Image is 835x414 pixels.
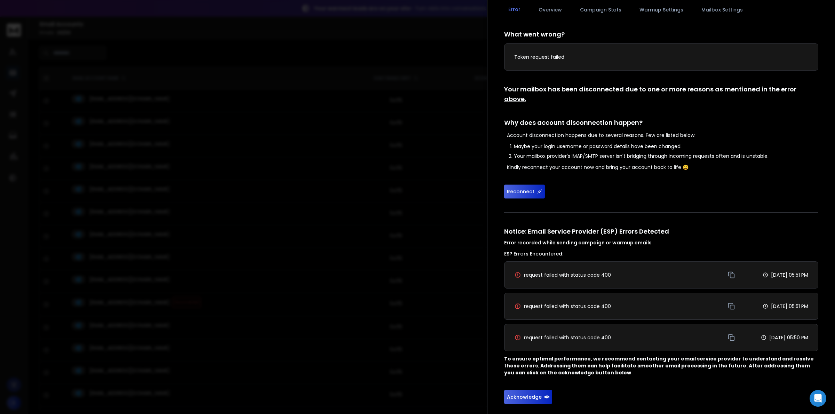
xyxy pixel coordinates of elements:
h1: Why does account disconnection happen? [504,118,818,128]
h4: Error recorded while sending campaign or warmup emails [504,239,818,246]
h1: What went wrong? [504,30,818,39]
button: Warmup Settings [635,2,687,17]
div: Open Intercom Messenger [810,390,826,407]
li: Maybe your login username or password details have been changed. [514,143,818,150]
button: Reconnect [504,185,545,198]
h3: ESP Errors Encountered: [504,250,818,257]
button: Mailbox Settings [697,2,747,17]
button: Overview [534,2,566,17]
p: [DATE] 05:51 PM [771,271,808,278]
h1: Your mailbox has been disconnected due to one or more reasons as mentioned in the error above. [504,84,818,104]
span: request failed with status code 400 [524,271,611,278]
p: To ensure optimal performance, we recommend contacting your email service provider to understand ... [504,355,818,376]
span: request failed with status code 400 [524,303,611,310]
p: Account disconnection happens due to several reasons. Few are listed below: [507,132,818,139]
p: [DATE] 05:51 PM [771,303,808,310]
li: Your mailbox provider's IMAP/SMTP server isn't bridging through incoming requests often and is un... [514,153,818,160]
button: Error [504,2,525,18]
p: [DATE] 05:50 PM [769,334,808,341]
h1: Notice: Email Service Provider (ESP) Errors Detected [504,227,818,246]
button: Acknowledge [504,390,552,404]
p: Token request failed [514,54,808,60]
button: Campaign Stats [576,2,626,17]
p: Kindly reconnect your account now and bring your account back to life 😄 [507,164,818,171]
span: request failed with status code 400 [524,334,611,341]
